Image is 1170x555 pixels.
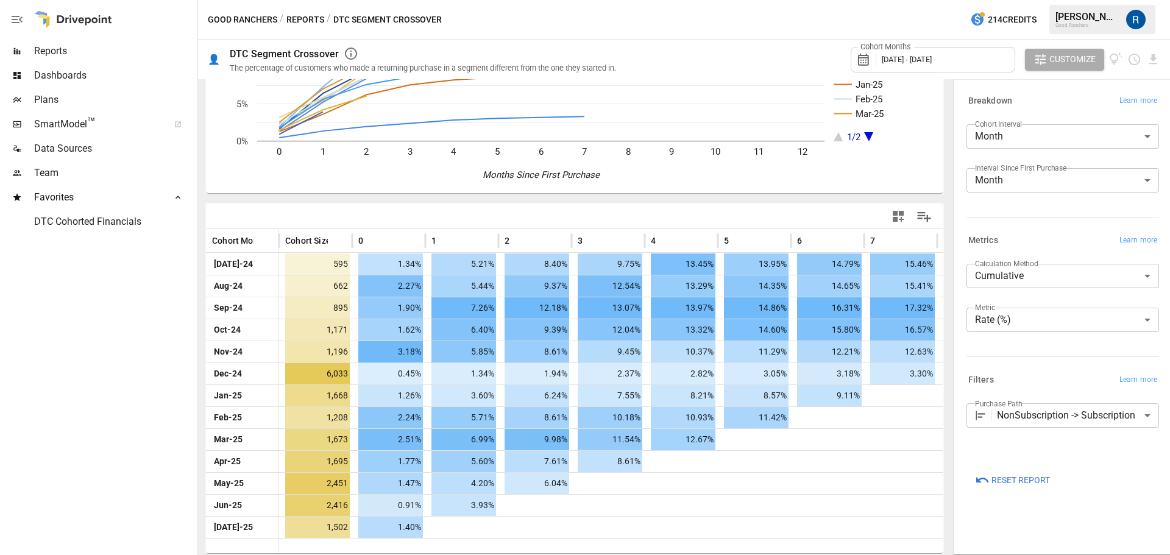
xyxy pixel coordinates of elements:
span: 1.40% [358,517,423,538]
text: 10 [711,146,720,157]
span: 2.27% [358,275,423,297]
span: 1.26% [358,385,423,406]
div: The percentage of customers who made a returning purchase in a segment different from the one the... [230,63,616,72]
button: View documentation [1109,49,1123,71]
span: 9.11% [797,385,862,406]
span: 1,171 [285,319,350,341]
label: Cohort Interval [975,119,1022,129]
span: [DATE]-25 [212,517,255,538]
text: 1/2 [847,132,860,143]
span: 12.54% [578,275,642,297]
span: 2.51% [358,429,423,450]
button: Sort [876,232,893,249]
span: 10.93% [651,407,715,428]
span: 1,695 [285,451,350,472]
span: 15.41% [870,275,935,297]
span: 6.99% [431,429,496,450]
span: 14.65% [797,275,862,297]
span: 595 [285,253,350,275]
text: 2 [364,146,369,157]
span: 1,502 [285,517,350,538]
text: 8 [626,146,631,157]
button: 214Credits [965,9,1041,31]
span: 6.04% [505,473,569,494]
span: 9.37% [505,275,569,297]
label: Purchase Path [975,398,1022,409]
span: 1,673 [285,429,350,450]
span: 5 [724,235,729,247]
span: 14.35% [724,275,789,297]
span: 3.60% [431,385,496,406]
button: Sort [329,232,346,249]
div: Month [966,168,1159,193]
span: Reset Report [991,473,1050,488]
h6: Filters [968,373,994,387]
span: 16.31% [797,297,862,319]
span: 1.94% [505,363,569,384]
span: 1 [431,235,436,247]
span: 8.61% [578,451,642,472]
span: 2.82% [651,363,715,384]
span: 5.21% [431,253,496,275]
span: 9.75% [578,253,642,275]
span: 5.60% [431,451,496,472]
span: 12.67% [651,429,715,450]
span: 2 [505,235,509,247]
span: [DATE]-24 [212,253,255,275]
span: 2,451 [285,473,350,494]
span: 1.90% [358,297,423,319]
button: Schedule report [1127,52,1141,66]
span: Favorites [34,190,161,205]
span: 1.47% [358,473,423,494]
span: 8.57% [724,385,789,406]
span: 3.18% [358,341,423,362]
span: 13.07% [578,297,642,319]
span: ™ [87,115,96,130]
div: Month [966,124,1159,149]
span: Aug-24 [212,275,244,297]
text: 0% [236,136,248,147]
text: 5% [236,99,248,110]
label: Cohort Months [857,41,914,52]
button: Sort [364,232,381,249]
span: 3.30% [870,363,935,384]
text: 12 [798,146,807,157]
span: 6.40% [431,319,496,341]
span: 5.71% [431,407,496,428]
div: Roman Romero [1126,10,1146,29]
span: Learn more [1119,95,1157,107]
span: 15.80% [797,319,862,341]
span: Mar-25 [212,429,244,450]
span: Plans [34,93,195,107]
span: 11.29% [724,341,789,362]
span: Jan-25 [212,385,244,406]
span: 2.24% [358,407,423,428]
span: 7.26% [431,297,496,319]
span: 662 [285,275,350,297]
span: 8.61% [505,407,569,428]
button: Sort [803,232,820,249]
span: 7.55% [578,385,642,406]
span: Cohort Month [212,235,266,247]
span: 12.04% [578,319,642,341]
span: 11.54% [578,429,642,450]
span: 9.45% [578,341,642,362]
span: 13.95% [724,253,789,275]
span: 17.32% [870,297,935,319]
span: Nov-24 [212,341,244,362]
span: 1.77% [358,451,423,472]
span: 3 [578,235,583,247]
label: Interval Since First Purchase [975,163,1066,173]
button: Reset Report [966,469,1058,491]
span: 4 [651,235,656,247]
span: DTC Cohorted Financials [34,214,195,229]
span: Customize [1049,52,1096,67]
button: Good Ranchers [208,12,277,27]
button: Reports [286,12,324,27]
span: Reports [34,44,195,58]
button: Download report [1146,52,1160,66]
span: 13.32% [651,319,715,341]
text: 6 [539,146,544,157]
span: 1,208 [285,407,350,428]
span: 1.34% [358,253,423,275]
